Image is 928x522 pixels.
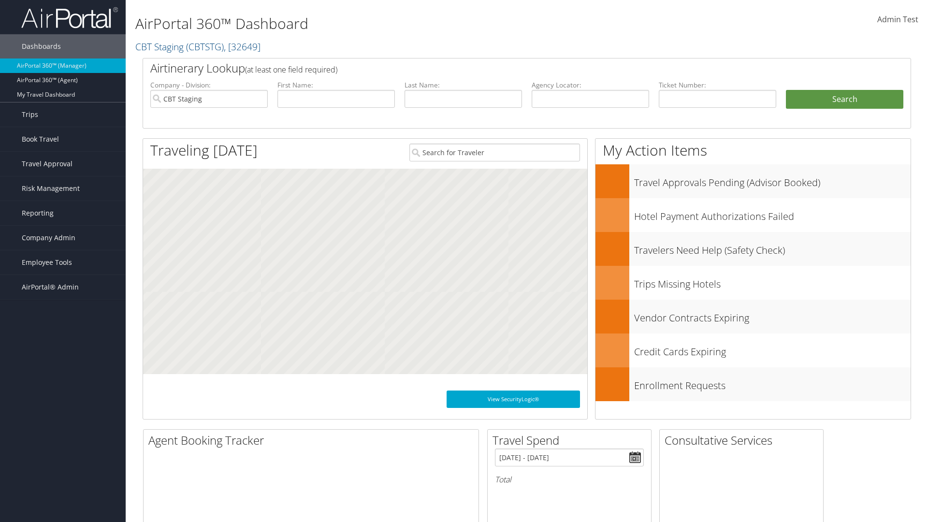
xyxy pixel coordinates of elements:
[22,201,54,225] span: Reporting
[245,64,337,75] span: (at least one field required)
[224,40,261,53] span: , [ 32649 ]
[634,205,911,223] h3: Hotel Payment Authorizations Failed
[595,232,911,266] a: Travelers Need Help (Safety Check)
[595,333,911,367] a: Credit Cards Expiring
[22,34,61,58] span: Dashboards
[447,391,580,408] a: View SecurityLogic®
[786,90,903,109] button: Search
[532,80,649,90] label: Agency Locator:
[22,127,59,151] span: Book Travel
[493,432,651,449] h2: Travel Spend
[22,250,72,275] span: Employee Tools
[659,80,776,90] label: Ticket Number:
[495,474,644,485] h6: Total
[21,6,118,29] img: airportal-logo.png
[595,266,911,300] a: Trips Missing Hotels
[277,80,395,90] label: First Name:
[634,273,911,291] h3: Trips Missing Hotels
[150,80,268,90] label: Company - Division:
[595,164,911,198] a: Travel Approvals Pending (Advisor Booked)
[150,140,258,160] h1: Traveling [DATE]
[634,306,911,325] h3: Vendor Contracts Expiring
[22,102,38,127] span: Trips
[595,367,911,401] a: Enrollment Requests
[135,40,261,53] a: CBT Staging
[634,239,911,257] h3: Travelers Need Help (Safety Check)
[150,60,840,76] h2: Airtinerary Lookup
[405,80,522,90] label: Last Name:
[595,140,911,160] h1: My Action Items
[186,40,224,53] span: ( CBTSTG )
[22,176,80,201] span: Risk Management
[634,340,911,359] h3: Credit Cards Expiring
[22,275,79,299] span: AirPortal® Admin
[595,300,911,333] a: Vendor Contracts Expiring
[665,432,823,449] h2: Consultative Services
[595,198,911,232] a: Hotel Payment Authorizations Failed
[22,152,72,176] span: Travel Approval
[22,226,75,250] span: Company Admin
[634,374,911,392] h3: Enrollment Requests
[135,14,657,34] h1: AirPortal 360™ Dashboard
[409,144,580,161] input: Search for Traveler
[148,432,478,449] h2: Agent Booking Tracker
[877,14,918,25] span: Admin Test
[877,5,918,35] a: Admin Test
[634,171,911,189] h3: Travel Approvals Pending (Advisor Booked)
